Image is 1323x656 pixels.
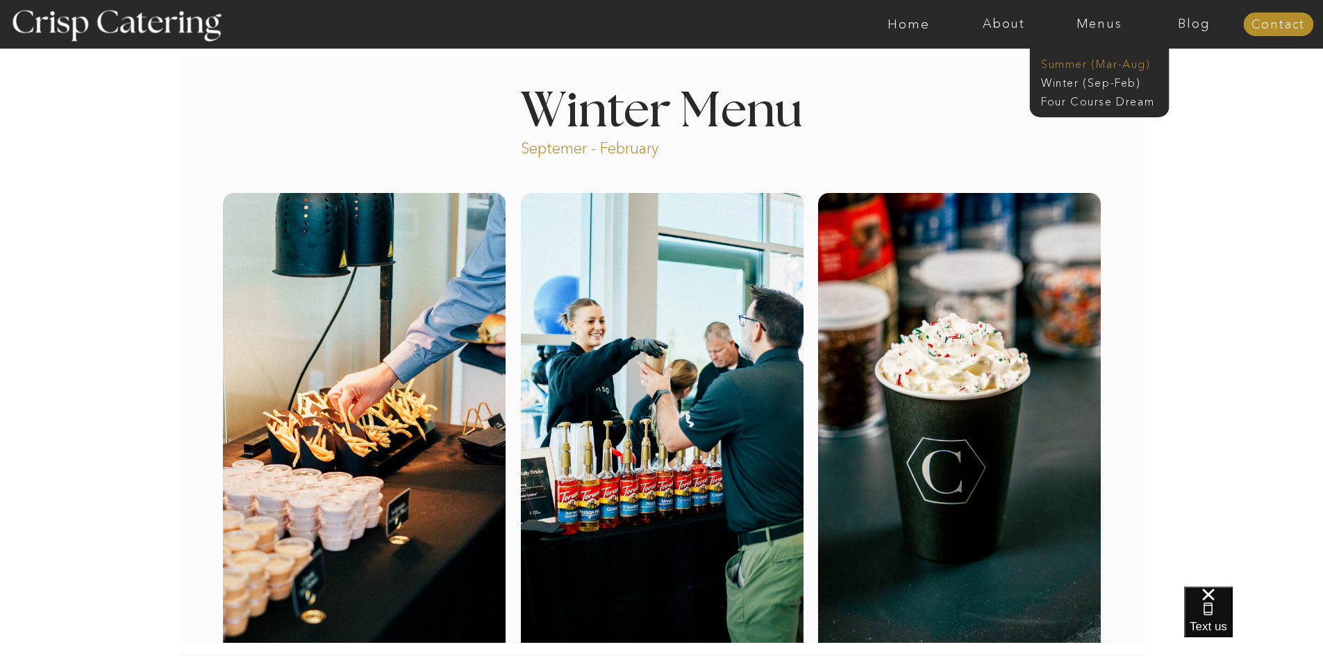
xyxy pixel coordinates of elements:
[1147,17,1242,31] a: Blog
[469,87,855,128] h1: Winter Menu
[861,17,956,31] a: Home
[1041,56,1165,69] a: Summer (Mar-Aug)
[1243,18,1313,32] a: Contact
[1184,587,1323,656] iframe: podium webchat widget bubble
[521,138,712,154] p: Septemer - February
[1041,94,1165,107] a: Four Course Dream
[956,17,1051,31] a: About
[1051,17,1147,31] a: Menus
[1041,75,1155,88] a: Winter (Sep-Feb)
